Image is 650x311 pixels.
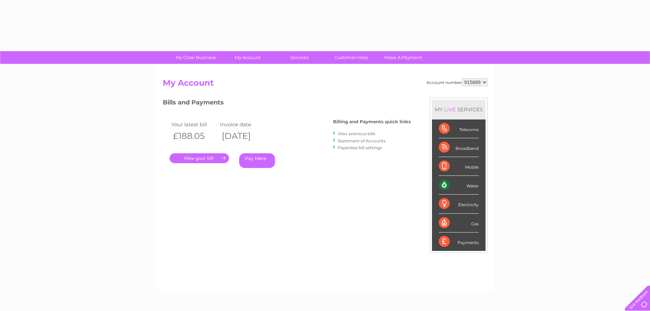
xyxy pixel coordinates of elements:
div: Gas [439,214,479,232]
td: Invoice date [218,120,268,129]
div: Mobile [439,157,479,176]
a: Services [271,51,328,64]
div: Telecoms [439,119,479,138]
div: Payments [439,232,479,251]
a: . [170,153,229,163]
a: Customer Help [323,51,379,64]
div: Account number [427,78,488,86]
div: Electricity [439,195,479,213]
div: Broadband [439,138,479,157]
div: LIVE [443,106,457,113]
h3: Bills and Payments [163,98,411,110]
a: Pay Here [239,153,275,168]
th: [DATE] [218,129,268,143]
div: Water [439,176,479,195]
a: My Account [219,51,276,64]
div: MY SERVICES [432,100,486,119]
a: Make A Payment [375,51,431,64]
h4: Billing and Payments quick links [333,119,411,124]
a: Paperless bill settings [338,145,382,150]
th: £188.05 [170,129,219,143]
h2: My Account [163,78,488,91]
a: Statement of Accounts [338,138,386,143]
a: View previous bills [338,131,375,136]
td: Your latest bill [170,120,219,129]
a: My Clear Business [168,51,224,64]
